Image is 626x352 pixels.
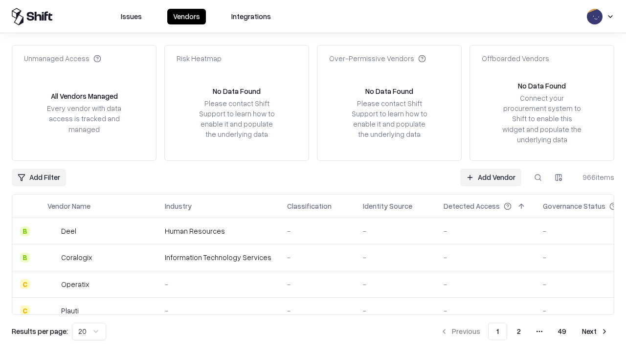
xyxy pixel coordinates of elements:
[550,323,574,340] button: 49
[167,9,206,24] button: Vendors
[576,323,614,340] button: Next
[349,98,430,140] div: Please contact Shift Support to learn how to enable it and populate the underlying data
[509,323,529,340] button: 2
[12,169,66,186] button: Add Filter
[363,201,412,211] div: Identity Source
[287,306,347,316] div: -
[363,226,428,236] div: -
[177,53,222,64] div: Risk Heatmap
[543,201,605,211] div: Governance Status
[165,252,271,263] div: Information Technology Services
[165,306,271,316] div: -
[329,53,426,64] div: Over-Permissive Vendors
[47,306,57,315] img: Plauti
[20,279,30,289] div: C
[518,81,566,91] div: No Data Found
[61,279,89,289] div: Operatix
[482,53,549,64] div: Offboarded Vendors
[213,86,261,96] div: No Data Found
[287,226,347,236] div: -
[501,93,582,145] div: Connect your procurement system to Shift to enable this widget and populate the underlying data
[24,53,101,64] div: Unmanaged Access
[575,172,614,182] div: 966 items
[51,91,118,101] div: All Vendors Managed
[196,98,277,140] div: Please contact Shift Support to learn how to enable it and populate the underlying data
[365,86,413,96] div: No Data Found
[165,201,192,211] div: Industry
[363,306,428,316] div: -
[460,169,521,186] a: Add Vendor
[488,323,507,340] button: 1
[444,226,527,236] div: -
[363,279,428,289] div: -
[61,306,79,316] div: Plauti
[287,201,332,211] div: Classification
[47,201,90,211] div: Vendor Name
[12,326,68,336] p: Results per page:
[287,252,347,263] div: -
[20,226,30,236] div: B
[444,306,527,316] div: -
[115,9,148,24] button: Issues
[434,323,614,340] nav: pagination
[287,279,347,289] div: -
[44,103,125,134] div: Every vendor with data access is tracked and managed
[47,226,57,236] img: Deel
[444,252,527,263] div: -
[47,279,57,289] img: Operatix
[165,226,271,236] div: Human Resources
[47,253,57,263] img: Coralogix
[444,201,500,211] div: Detected Access
[20,306,30,315] div: C
[61,252,92,263] div: Coralogix
[20,253,30,263] div: B
[363,252,428,263] div: -
[61,226,76,236] div: Deel
[165,279,271,289] div: -
[225,9,277,24] button: Integrations
[444,279,527,289] div: -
